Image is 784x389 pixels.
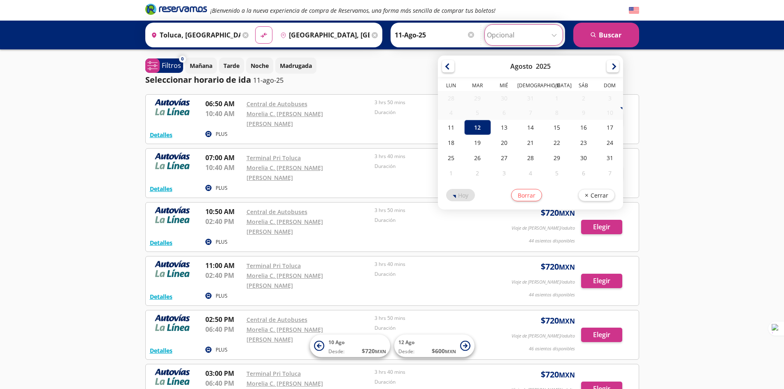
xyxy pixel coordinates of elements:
p: 02:50 PM [205,314,242,324]
p: 44 asientos disponibles [529,238,575,245]
div: 29-Ago-25 [544,150,570,165]
p: 10:50 AM [205,207,242,217]
div: 14-Ago-25 [517,120,544,135]
button: English [629,5,639,16]
p: 06:40 PM [205,378,242,388]
th: Sábado [570,82,597,91]
button: Noche [246,58,273,74]
div: 2025 [536,62,551,71]
div: 27-Ago-25 [491,150,517,165]
a: Morelia C. [PERSON_NAME] [PERSON_NAME] [247,218,323,235]
img: RESERVAMOS [150,99,195,115]
div: 11-Ago-25 [438,120,464,135]
div: 04-Sep-25 [517,165,544,181]
p: Duración [375,217,499,224]
button: Elegir [581,274,622,288]
button: Cerrar [578,189,615,201]
div: 12-Ago-25 [464,120,491,135]
p: Viaje de [PERSON_NAME]/adulto [512,225,575,232]
p: Filtros [162,61,181,70]
a: Morelia C. [PERSON_NAME] [PERSON_NAME] [247,272,323,289]
span: $ 720 [541,207,575,219]
p: PLUS [216,184,228,192]
p: PLUS [216,346,228,354]
p: Madrugada [280,61,312,70]
div: 22-Ago-25 [544,135,570,150]
div: 03-Sep-25 [491,165,517,181]
img: RESERVAMOS [150,261,195,277]
p: 07:00 AM [205,153,242,163]
a: Central de Autobuses [247,316,307,324]
div: 05-Sep-25 [544,165,570,181]
div: 01-Sep-25 [438,165,464,181]
button: 0Filtros [145,58,183,73]
button: Hoy [446,189,475,201]
p: 3 hrs 40 mins [375,261,499,268]
a: Morelia C. [PERSON_NAME] [PERSON_NAME] [247,326,323,343]
a: Terminal Pri Toluca [247,262,301,270]
p: PLUS [216,292,228,300]
button: Borrar [511,189,542,201]
p: Duración [375,109,499,116]
a: Terminal Pri Toluca [247,154,301,162]
span: $ 720 [541,261,575,273]
div: 06-Ago-25 [491,105,517,120]
p: Viaje de [PERSON_NAME]/adulto [512,333,575,340]
th: Miércoles [491,82,517,91]
img: RESERVAMOS [150,314,195,331]
p: 3 hrs 40 mins [375,153,499,160]
input: Elegir Fecha [395,25,475,45]
input: Buscar Origen [148,25,240,45]
div: 31-Jul-25 [517,91,544,105]
small: MXN [559,317,575,326]
span: $ 720 [541,314,575,327]
div: 29-Jul-25 [464,91,491,105]
button: Madrugada [275,58,316,74]
p: Duración [375,324,499,332]
p: 06:40 PM [205,324,242,334]
div: 28-Jul-25 [438,91,464,105]
p: 02:40 PM [205,217,242,226]
input: Buscar Destino [277,25,370,45]
p: PLUS [216,130,228,138]
img: RESERVAMOS [150,207,195,223]
button: Detalles [150,184,172,193]
p: 3 hrs 40 mins [375,368,499,376]
small: MXN [559,263,575,272]
button: Elegir [581,328,622,342]
span: 0 [181,56,184,63]
a: Central de Autobuses [247,100,307,108]
div: 28-Ago-25 [517,150,544,165]
div: 31-Ago-25 [597,150,623,165]
div: 07-Sep-25 [597,165,623,181]
div: 16-Ago-25 [570,120,597,135]
p: Mañana [190,61,212,70]
div: Agosto [510,62,533,71]
p: PLUS [216,238,228,246]
div: 09-Ago-25 [570,105,597,120]
div: 18-Ago-25 [438,135,464,150]
img: RESERVAMOS [150,153,195,169]
p: Seleccionar horario de ida [145,74,251,86]
button: Elegir [581,220,622,234]
div: 25-Ago-25 [438,150,464,165]
small: MXN [445,348,456,354]
p: 02:40 PM [205,270,242,280]
p: 3 hrs 50 mins [375,207,499,214]
p: Duración [375,378,499,386]
small: MXN [559,209,575,218]
button: 10 AgoDesde:$720MXN [310,335,390,357]
th: Jueves [517,82,544,91]
div: 20-Ago-25 [491,135,517,150]
span: $ 720 [541,368,575,381]
span: $ 720 [362,347,386,355]
div: 10-Ago-25 [597,105,623,120]
p: 10:40 AM [205,163,242,172]
small: MXN [375,348,386,354]
input: Opcional [487,25,561,45]
p: Viaje de [PERSON_NAME]/adulto [512,279,575,286]
button: Buscar [573,23,639,47]
div: 08-Ago-25 [544,105,570,120]
span: Desde: [398,348,414,355]
p: 10:40 AM [205,109,242,119]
